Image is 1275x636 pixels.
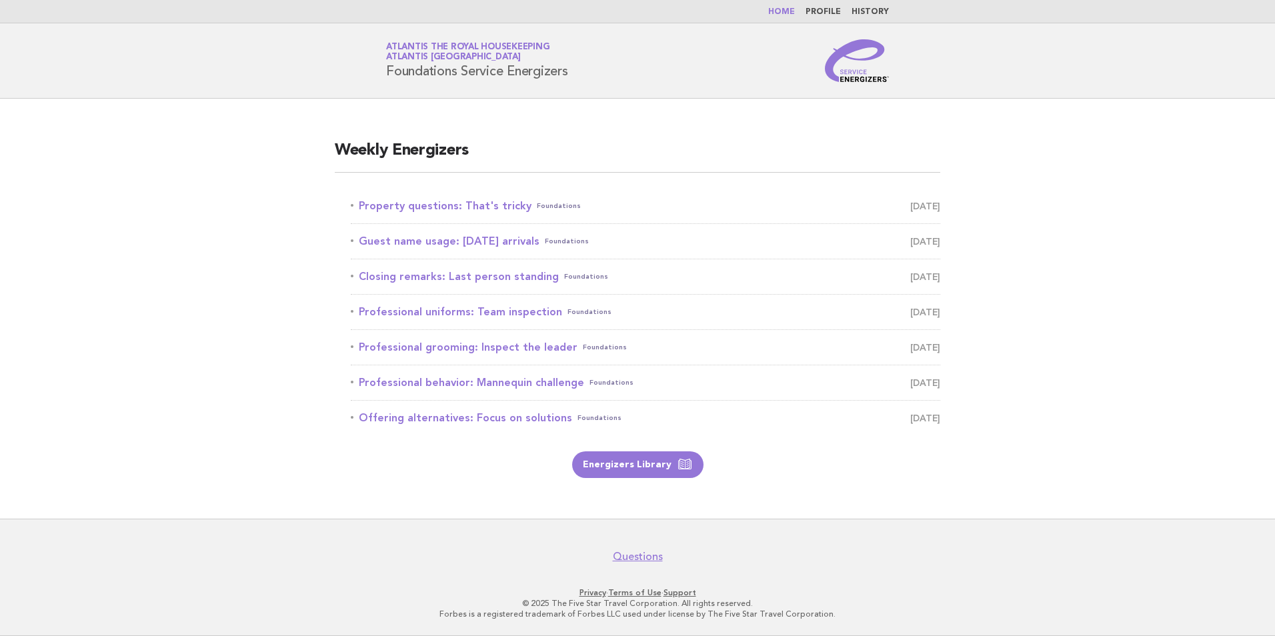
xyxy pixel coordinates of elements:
[910,338,940,357] span: [DATE]
[852,8,889,16] a: History
[910,232,940,251] span: [DATE]
[386,43,568,78] h1: Foundations Service Energizers
[351,232,940,251] a: Guest name usage: [DATE] arrivalsFoundations [DATE]
[351,373,940,392] a: Professional behavior: Mannequin challengeFoundations [DATE]
[613,550,663,563] a: Questions
[608,588,662,597] a: Terms of Use
[386,43,549,61] a: Atlantis the Royal HousekeepingAtlantis [GEOGRAPHIC_DATA]
[583,338,627,357] span: Foundations
[589,373,633,392] span: Foundations
[806,8,841,16] a: Profile
[335,140,940,173] h2: Weekly Energizers
[229,587,1046,598] p: · ·
[537,197,581,215] span: Foundations
[351,303,940,321] a: Professional uniforms: Team inspectionFoundations [DATE]
[386,53,521,62] span: Atlantis [GEOGRAPHIC_DATA]
[564,267,608,286] span: Foundations
[768,8,795,16] a: Home
[910,267,940,286] span: [DATE]
[664,588,696,597] a: Support
[910,409,940,427] span: [DATE]
[351,409,940,427] a: Offering alternatives: Focus on solutionsFoundations [DATE]
[572,451,704,478] a: Energizers Library
[567,303,611,321] span: Foundations
[577,409,621,427] span: Foundations
[910,373,940,392] span: [DATE]
[229,598,1046,609] p: © 2025 The Five Star Travel Corporation. All rights reserved.
[910,197,940,215] span: [DATE]
[351,267,940,286] a: Closing remarks: Last person standingFoundations [DATE]
[825,39,889,82] img: Service Energizers
[579,588,606,597] a: Privacy
[351,197,940,215] a: Property questions: That's trickyFoundations [DATE]
[229,609,1046,619] p: Forbes is a registered trademark of Forbes LLC used under license by The Five Star Travel Corpora...
[545,232,589,251] span: Foundations
[910,303,940,321] span: [DATE]
[351,338,940,357] a: Professional grooming: Inspect the leaderFoundations [DATE]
